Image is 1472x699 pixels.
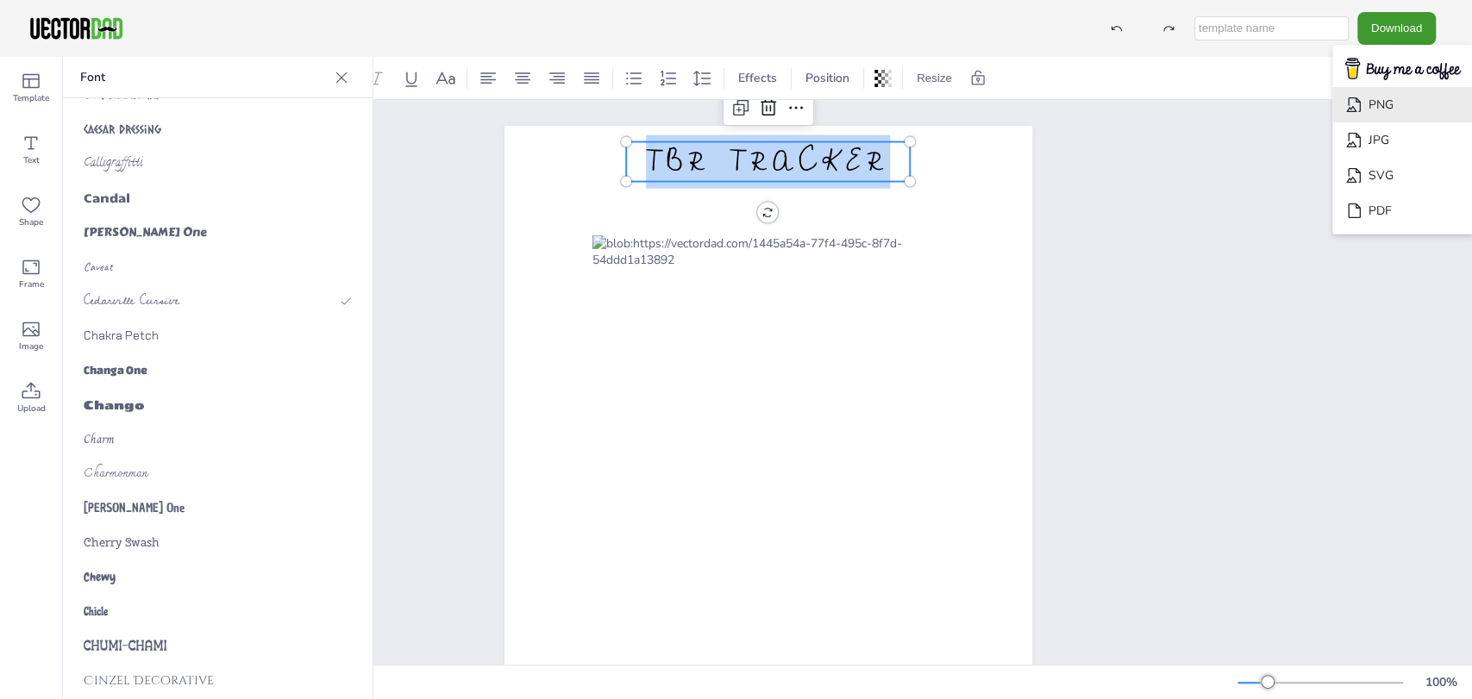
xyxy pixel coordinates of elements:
[84,364,147,377] span: Changa One
[84,569,116,584] span: Chewy
[1420,674,1462,690] div: 100 %
[84,190,130,205] span: Candal
[802,70,853,86] span: Position
[19,340,43,353] span: Image
[84,290,179,312] span: Cedarville Cursive
[19,278,44,291] span: Frame
[84,328,159,343] span: Chakra Petch
[13,91,49,105] span: Template
[1334,53,1472,86] img: buymecoffee.png
[1194,16,1349,41] input: template name
[28,16,125,41] img: VectorDad-1.png
[23,153,40,167] span: Text
[84,462,147,485] span: Charmonman
[646,135,889,189] span: TBR TRACKER
[1357,12,1436,44] button: Download
[84,259,113,274] span: Caveat
[84,429,115,448] span: Charm
[84,672,214,689] span: Cinzel Decorative
[84,223,207,241] span: [PERSON_NAME] One
[84,122,161,136] span: Caesar Dressing
[80,57,328,98] p: Font
[84,500,185,516] span: [PERSON_NAME] One
[19,215,43,229] span: Shape
[84,397,145,412] span: Chango
[17,402,46,415] span: Upload
[735,70,780,86] span: Effects
[84,636,167,655] span: CHUMI-CHAMI
[910,65,959,92] button: Resize
[84,534,160,550] span: Cherry Swash
[84,154,143,172] span: Calligraffitti
[84,604,108,619] span: Chicle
